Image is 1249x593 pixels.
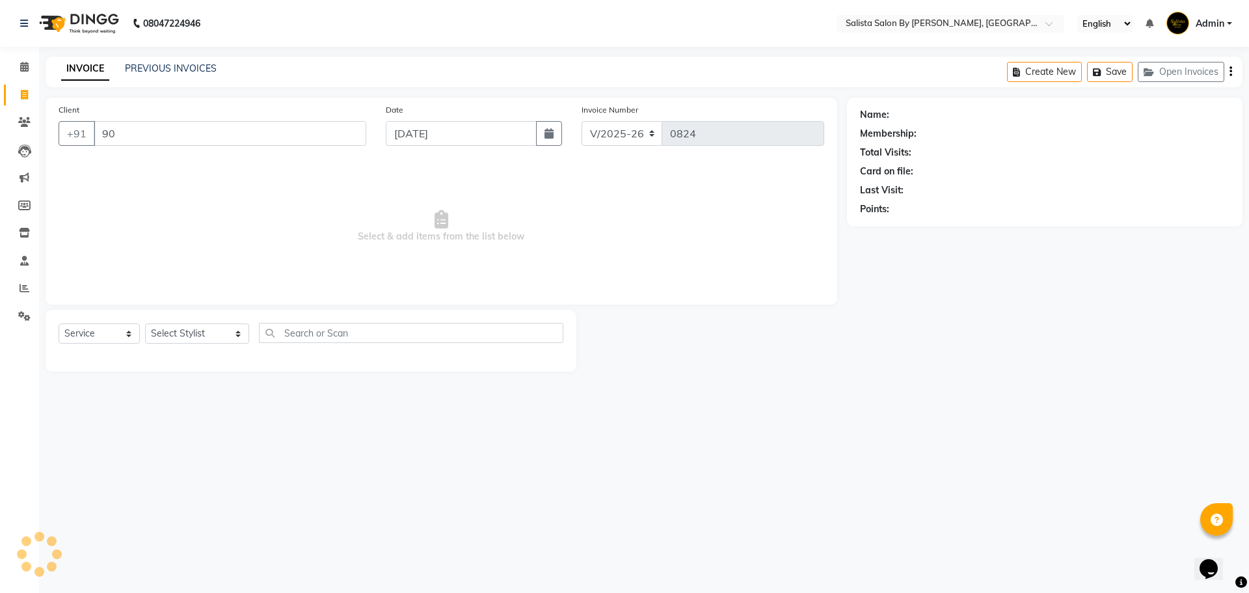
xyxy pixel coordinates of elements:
label: Invoice Number [582,104,638,116]
a: INVOICE [61,57,109,81]
img: logo [33,5,122,42]
input: Search or Scan [259,323,563,343]
a: PREVIOUS INVOICES [125,62,217,74]
div: Total Visits: [860,146,911,159]
div: Card on file: [860,165,913,178]
div: Name: [860,108,889,122]
b: 08047224946 [143,5,200,42]
div: Membership: [860,127,917,141]
div: Last Visit: [860,184,904,197]
button: Save [1087,62,1133,82]
span: Select & add items from the list below [59,161,824,292]
div: Points: [860,202,889,216]
iframe: chat widget [1194,541,1236,580]
button: Open Invoices [1138,62,1224,82]
img: Admin [1166,12,1189,34]
button: +91 [59,121,95,146]
input: Search by Name/Mobile/Email/Code [94,121,366,146]
span: Admin [1196,17,1224,31]
label: Client [59,104,79,116]
button: Create New [1007,62,1082,82]
label: Date [386,104,403,116]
